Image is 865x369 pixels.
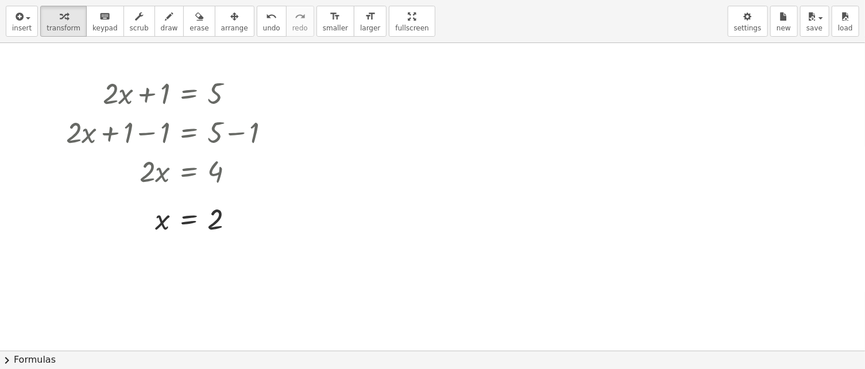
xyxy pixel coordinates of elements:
span: settings [734,24,762,32]
span: arrange [221,24,248,32]
i: keyboard [99,10,110,24]
button: draw [155,6,184,37]
span: undo [263,24,280,32]
span: redo [292,24,308,32]
button: new [770,6,798,37]
button: save [800,6,829,37]
button: erase [183,6,215,37]
i: format_size [365,10,376,24]
button: format_sizesmaller [316,6,354,37]
button: scrub [123,6,155,37]
button: undoundo [257,6,287,37]
button: settings [728,6,768,37]
i: format_size [330,10,341,24]
span: transform [47,24,80,32]
span: draw [161,24,178,32]
span: erase [190,24,208,32]
span: new [777,24,791,32]
button: fullscreen [389,6,435,37]
span: save [806,24,822,32]
i: redo [295,10,306,24]
button: redoredo [286,6,314,37]
button: arrange [215,6,254,37]
button: format_sizelarger [354,6,387,37]
span: insert [12,24,32,32]
span: scrub [130,24,149,32]
span: keypad [92,24,118,32]
button: transform [40,6,87,37]
span: smaller [323,24,348,32]
button: insert [6,6,38,37]
span: fullscreen [395,24,428,32]
button: keyboardkeypad [86,6,124,37]
span: load [838,24,853,32]
i: undo [266,10,277,24]
button: load [832,6,859,37]
span: larger [360,24,380,32]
